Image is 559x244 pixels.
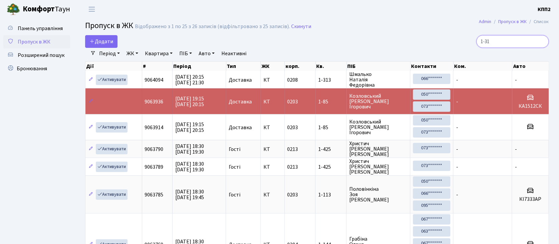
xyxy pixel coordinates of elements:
span: [DATE] 18:30 [DATE] 19:30 [175,143,204,156]
span: [DATE] 20:15 [DATE] 21:30 [175,73,204,86]
a: Неактивні [219,48,249,59]
a: Активувати [96,162,128,172]
span: Пропуск в ЖК [85,20,133,31]
span: - [456,191,458,198]
span: Бронювання [17,65,47,72]
span: 1-85 [318,125,344,130]
span: КТ [263,99,282,104]
a: Активувати [96,189,128,200]
a: ПІБ [177,48,195,59]
th: Авто [513,62,549,71]
span: 1-313 [318,77,344,83]
span: 1-85 [318,99,344,104]
a: Додати [85,35,118,48]
th: Період [173,62,226,71]
a: Розширений пошук [3,49,70,62]
span: 0208 [288,76,298,84]
a: Активувати [96,144,128,154]
span: Панель управління [18,25,63,32]
span: Додати [89,38,113,45]
li: Список [527,18,549,25]
span: 9063789 [145,163,164,171]
span: [DATE] 18:30 [DATE] 19:30 [175,160,204,173]
div: Відображено з 1 по 25 з 26 записів (відфільтровано з 25 записів). [135,23,290,30]
span: 1-425 [318,147,344,152]
span: 0203 [288,98,298,105]
a: Пропуск в ЖК [499,18,527,25]
button: Переключити навігацію [83,4,100,15]
span: КТ [263,192,282,197]
th: ПІБ [347,62,411,71]
span: - [456,163,458,171]
a: Квартира [142,48,175,59]
span: 0213 [288,146,298,153]
span: КТ [263,77,282,83]
span: - [515,146,517,153]
a: Активувати [96,122,128,133]
a: Скинути [291,23,311,30]
span: Доставка [229,125,252,130]
span: 0203 [288,191,298,198]
span: [DATE] 18:30 [DATE] 19:45 [175,188,204,201]
span: [DATE] 19:15 [DATE] 20:15 [175,95,204,108]
a: Авто [196,48,217,59]
span: Гості [229,192,240,197]
span: Козловський [PERSON_NAME] Ігорович [349,93,407,109]
a: Бронювання [3,62,70,75]
span: - [456,146,458,153]
span: Доставка [229,77,252,83]
span: КТ [263,164,282,170]
span: Христич [PERSON_NAME] [PERSON_NAME] [349,159,407,175]
span: - [515,76,517,84]
th: # [142,62,173,71]
th: Ком. [454,62,513,71]
span: 1-425 [318,164,344,170]
span: 9063785 [145,191,164,198]
th: Тип [226,62,261,71]
nav: breadcrumb [469,15,559,29]
span: - [515,163,517,171]
a: КПП2 [538,5,551,13]
span: 0213 [288,163,298,171]
span: КТ [263,147,282,152]
a: Період [97,48,123,59]
input: Пошук... [477,35,549,48]
th: Контакти [411,62,454,71]
span: 1-113 [318,192,344,197]
span: Половінкіна Зоя [PERSON_NAME] [349,186,407,202]
span: Гості [229,147,240,152]
span: Таун [23,4,70,15]
span: Розширений пошук [18,52,64,59]
h5: КІ7333АР [515,196,546,202]
span: - [456,124,458,131]
img: logo.png [7,3,20,16]
span: - [456,98,458,105]
span: Шмалько Наталія Федорівна [349,72,407,88]
a: Активувати [96,75,128,85]
a: Пропуск в ЖК [3,35,70,49]
span: 9063936 [145,98,164,105]
span: 9064094 [145,76,164,84]
span: Пропуск в ЖК [18,38,50,46]
th: Дії [85,62,142,71]
a: Admin [479,18,492,25]
th: корп. [285,62,316,71]
span: Гості [229,164,240,170]
a: ЖК [124,48,141,59]
span: Христич [PERSON_NAME] [PERSON_NAME] [349,141,407,157]
span: КТ [263,125,282,130]
a: Панель управління [3,22,70,35]
span: 0203 [288,124,298,131]
span: [DATE] 19:15 [DATE] 20:15 [175,121,204,134]
span: Доставка [229,99,252,104]
span: - [456,76,458,84]
th: Кв. [316,62,347,71]
h5: КА1512СК [515,103,546,109]
b: Комфорт [23,4,55,14]
b: КПП2 [538,6,551,13]
span: Козловський [PERSON_NAME] Ігорович [349,119,407,135]
th: ЖК [261,62,285,71]
span: 9063914 [145,124,164,131]
span: 9063790 [145,146,164,153]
